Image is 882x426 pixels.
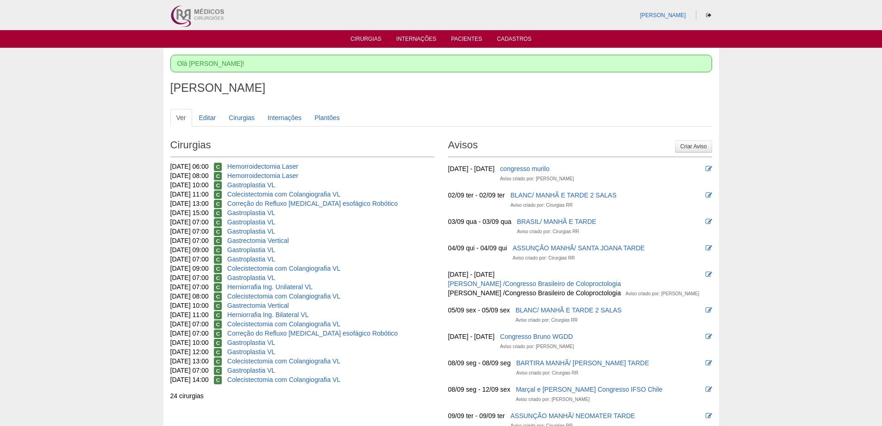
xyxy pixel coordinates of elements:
a: BRASIL/ MANHÃ E TARDE [517,218,596,225]
i: Editar [706,333,712,340]
span: [DATE] 10:00 [170,339,209,346]
span: [DATE] 09:00 [170,246,209,254]
span: [DATE] 07:00 [170,274,209,281]
div: Olá [PERSON_NAME]! [170,55,712,72]
a: Correção do Refluxo [MEDICAL_DATA] esofágico Robótico [227,330,398,337]
div: [DATE] - [DATE] [448,164,495,173]
span: [DATE] 10:00 [170,302,209,309]
div: Aviso criado por: [PERSON_NAME] [626,289,699,299]
div: Aviso criado por: [PERSON_NAME] [516,395,589,404]
span: Confirmada [214,218,222,227]
a: Correção do Refluxo [MEDICAL_DATA] esofágico Robótico [227,200,398,207]
a: Gastroplastia VL [227,348,275,356]
span: Confirmada [214,265,222,273]
span: Confirmada [214,311,222,319]
a: Colecistectomia com Colangiografia VL [227,376,340,383]
h2: Avisos [448,136,712,157]
i: Editar [706,360,712,366]
i: Editar [706,192,712,198]
span: Confirmada [214,357,222,366]
span: [DATE] 11:00 [170,311,209,318]
a: Congresso Bruno WGDD [500,333,573,340]
a: Gastroplastia VL [227,246,275,254]
span: Confirmada [214,330,222,338]
div: Aviso criado por: Cirurgias RR [517,227,579,236]
a: Marçal e [PERSON_NAME] Congresso IFSO Chile [516,386,663,393]
div: [PERSON_NAME] /Congresso Brasileiro de Coloproctologia [448,288,621,298]
a: Gastroplastia VL [227,339,275,346]
a: BARTIRA MANHÃ/ [PERSON_NAME] TARDE [516,359,649,367]
div: [DATE] - [DATE] [448,270,495,279]
i: Editar [706,165,712,172]
a: Internações [262,109,307,127]
div: Aviso criado por: [PERSON_NAME] [500,174,574,184]
div: 02/09 ter - 02/09 ter [448,191,505,200]
span: [DATE] 07:00 [170,367,209,374]
a: Colecistectomia com Colangiografia VL [227,265,340,272]
span: [DATE] 08:00 [170,172,209,179]
span: [DATE] 06:00 [170,163,209,170]
a: ASSUNÇÃO MANHÃ/ SANTA JOANA TARDE [513,244,645,252]
a: BLANC/ MANHÃ E TARDE 2 SALAS [510,191,616,199]
h1: [PERSON_NAME] [170,82,712,94]
div: Aviso criado por: Cirurgias RR [515,316,577,325]
span: [DATE] 07:00 [170,218,209,226]
span: [DATE] 14:00 [170,376,209,383]
div: Aviso criado por: Cirurgias RR [516,369,578,378]
div: Aviso criado por: Cirurgias RR [510,201,572,210]
span: Confirmada [214,228,222,236]
a: Cirurgias [223,109,261,127]
span: [DATE] 09:00 [170,265,209,272]
a: Criar Aviso [675,140,712,153]
span: [DATE] 13:00 [170,200,209,207]
i: Editar [706,271,712,278]
a: congresso murilo [500,165,550,172]
span: Confirmada [214,376,222,384]
div: 24 cirurgias [170,391,434,401]
a: ASSUNÇÃO MANHÃ/ NEOMATER TARDE [510,412,635,420]
span: Confirmada [214,191,222,199]
a: Ver [170,109,192,127]
span: [DATE] 07:00 [170,237,209,244]
span: [DATE] 15:00 [170,209,209,216]
a: Herniorrafia Ing. Bilateral VL [227,311,309,318]
i: Editar [706,218,712,225]
span: [DATE] 13:00 [170,357,209,365]
a: Hemorroidectomia Laser [227,163,298,170]
span: Confirmada [214,274,222,282]
span: Confirmada [214,209,222,217]
a: Gastroplastia VL [227,274,275,281]
i: Sair [706,13,711,18]
a: [PERSON_NAME] /Congresso Brasileiro de Coloproctologia [448,280,621,287]
a: [PERSON_NAME] [640,12,686,19]
a: Gastrectomia Vertical [227,237,289,244]
span: Confirmada [214,292,222,301]
i: Editar [706,307,712,313]
span: Confirmada [214,283,222,292]
i: Editar [706,386,712,393]
a: Plantões [308,109,345,127]
div: [DATE] - [DATE] [448,332,495,341]
h2: Cirurgias [170,136,434,157]
span: [DATE] 07:00 [170,283,209,291]
a: Colecistectomia com Colangiografia VL [227,320,340,328]
a: Hemorroidectomia Laser [227,172,298,179]
div: 03/09 qua - 03/09 qua [448,217,512,226]
span: [DATE] 10:00 [170,181,209,189]
span: [DATE] 12:00 [170,348,209,356]
a: Colecistectomia com Colangiografia VL [227,191,340,198]
a: Gastrectomia Vertical [227,302,289,309]
span: [DATE] 08:00 [170,292,209,300]
span: [DATE] 07:00 [170,330,209,337]
span: Confirmada [214,246,222,254]
div: 05/09 sex - 05/09 sex [448,305,510,315]
span: [DATE] 11:00 [170,191,209,198]
span: Confirmada [214,237,222,245]
span: Confirmada [214,367,222,375]
div: Aviso criado por: Cirurgias RR [513,254,575,263]
span: Confirmada [214,320,222,329]
span: [DATE] 07:00 [170,228,209,235]
a: Gastroplastia VL [227,255,275,263]
a: Herniorrafia Ing. Unilateral VL [227,283,313,291]
a: Gastroplastia VL [227,218,275,226]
